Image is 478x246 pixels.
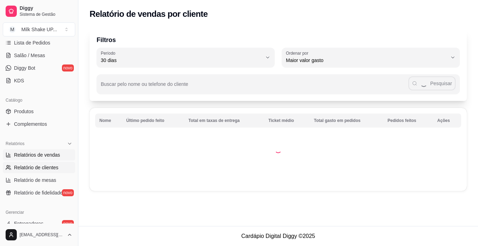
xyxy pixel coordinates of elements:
[3,106,75,117] a: Produtos
[3,75,75,86] a: KDS
[97,35,460,45] p: Filtros
[3,3,75,20] a: DiggySistema de Gestão
[78,226,478,246] footer: Cardápio Digital Diggy © 2025
[275,146,282,153] div: Loading
[6,141,24,146] span: Relatórios
[3,218,75,229] a: Entregadoresnovo
[3,22,75,36] button: Select a team
[14,189,63,196] span: Relatório de fidelidade
[101,83,408,90] input: Buscar pelo nome ou telefone do cliente
[3,62,75,74] a: Diggy Botnovo
[14,164,58,171] span: Relatório de clientes
[3,149,75,160] a: Relatórios de vendas
[3,162,75,173] a: Relatório de clientes
[20,12,72,17] span: Sistema de Gestão
[14,177,56,184] span: Relatório de mesas
[20,232,64,238] span: [EMAIL_ADDRESS][DOMAIN_NAME]
[3,187,75,198] a: Relatório de fidelidadenovo
[101,50,118,56] label: Período
[21,26,57,33] div: Milk Shake UP ...
[3,175,75,186] a: Relatório de mesas
[3,226,75,243] button: [EMAIL_ADDRESS][DOMAIN_NAME]
[3,50,75,61] a: Salão / Mesas
[90,8,208,20] h2: Relatório de vendas por cliente
[101,57,262,64] span: 30 dias
[286,50,311,56] label: Ordenar por
[14,39,50,46] span: Lista de Pedidos
[3,37,75,48] a: Lista de Pedidos
[14,108,34,115] span: Produtos
[9,26,16,33] span: M
[286,57,447,64] span: Maior valor gasto
[14,64,35,71] span: Diggy Bot
[20,5,72,12] span: Diggy
[3,118,75,130] a: Complementos
[3,95,75,106] div: Catálogo
[14,77,24,84] span: KDS
[14,52,45,59] span: Salão / Mesas
[282,48,460,67] button: Ordenar porMaior valor gasto
[14,220,43,227] span: Entregadores
[97,48,275,67] button: Período30 dias
[3,207,75,218] div: Gerenciar
[14,121,47,128] span: Complementos
[14,151,60,158] span: Relatórios de vendas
